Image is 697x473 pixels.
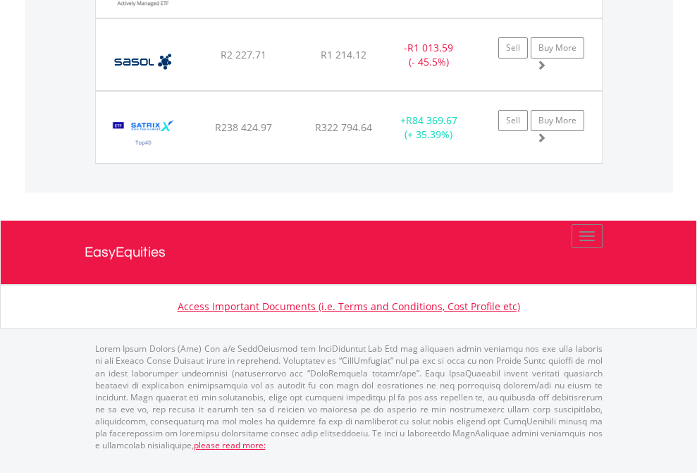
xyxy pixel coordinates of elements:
[85,221,613,284] a: EasyEquities
[95,343,603,451] p: Lorem Ipsum Dolors (Ame) Con a/e SeddOeiusmod tem InciDiduntut Lab Etd mag aliquaen admin veniamq...
[178,300,520,313] a: Access Important Documents (i.e. Terms and Conditions, Cost Profile etc)
[315,121,372,134] span: R322 794.64
[385,113,473,142] div: + (+ 35.39%)
[194,439,266,451] a: please read more:
[103,37,183,87] img: EQU.ZA.SOL.png
[321,48,366,61] span: R1 214.12
[531,37,584,59] a: Buy More
[498,37,528,59] a: Sell
[498,110,528,131] a: Sell
[221,48,266,61] span: R2 227.71
[407,41,453,54] span: R1 013.59
[385,41,473,69] div: - (- 45.5%)
[531,110,584,131] a: Buy More
[406,113,457,127] span: R84 369.67
[103,109,184,159] img: EQU.ZA.STX40.png
[215,121,272,134] span: R238 424.97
